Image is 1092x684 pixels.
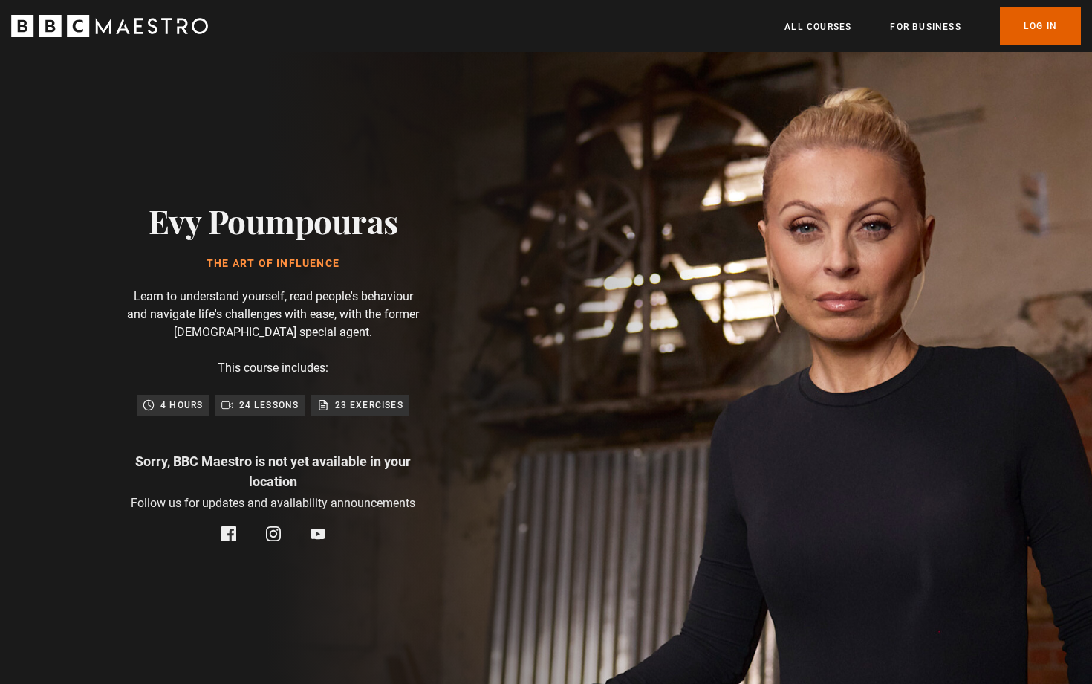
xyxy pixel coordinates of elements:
[149,258,398,270] h1: The Art of Influence
[125,288,422,341] p: Learn to understand yourself, read people's behaviour and navigate life's challenges with ease, w...
[890,19,961,34] a: For business
[1000,7,1081,45] a: Log In
[11,15,208,37] svg: BBC Maestro
[784,7,1081,45] nav: Primary
[784,19,851,34] a: All Courses
[160,398,203,413] p: 4 hours
[218,359,328,377] p: This course includes:
[239,398,299,413] p: 24 lessons
[131,494,415,512] p: Follow us for updates and availability announcements
[335,398,403,413] p: 23 exercises
[149,201,398,239] h2: Evy Poumpouras
[125,451,422,491] p: Sorry, BBC Maestro is not yet available in your location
